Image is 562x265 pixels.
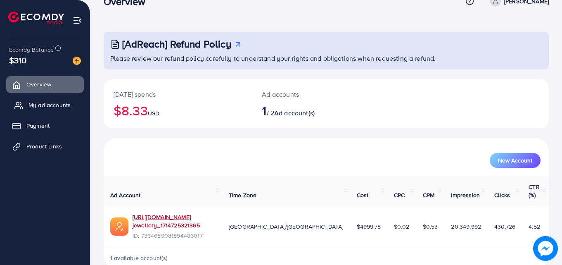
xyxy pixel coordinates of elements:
span: CPM [423,191,434,199]
img: ic-ads-acc.e4c84228.svg [110,217,128,236]
a: My ad accounts [6,97,84,113]
span: [GEOGRAPHIC_DATA]/[GEOGRAPHIC_DATA] [229,222,344,231]
span: $4999.78 [357,222,381,231]
span: Cost [357,191,369,199]
span: Clicks [494,191,510,199]
span: Time Zone [229,191,256,199]
span: $0.02 [394,222,410,231]
p: [DATE] spends [114,89,242,99]
span: Overview [26,80,51,88]
h3: [AdReach] Refund Policy [122,38,231,50]
a: Overview [6,76,84,93]
span: Ad Account [110,191,141,199]
span: 430,726 [494,222,515,231]
span: CTR (%) [529,183,539,199]
span: ID: 7364689081894486017 [133,232,216,240]
img: image [73,57,81,65]
span: 1 available account(s) [110,254,168,262]
span: Payment [26,122,50,130]
span: 1 [262,101,266,120]
img: logo [8,12,64,24]
span: My ad accounts [28,101,71,109]
span: 20,349,992 [451,222,481,231]
a: Payment [6,117,84,134]
img: image [533,236,558,261]
span: New Account [498,158,532,163]
span: Ad account(s) [274,108,315,117]
span: $0.53 [423,222,438,231]
p: Please review our refund policy carefully to understand your rights and obligations when requesti... [110,53,544,63]
span: Product Links [26,142,62,150]
span: Impression [451,191,480,199]
h2: $8.33 [114,103,242,118]
img: menu [73,16,82,25]
span: 4.52 [529,222,540,231]
p: Ad accounts [262,89,353,99]
span: Ecomdy Balance [9,45,54,54]
a: Product Links [6,138,84,155]
span: $310 [9,54,27,66]
button: New Account [490,153,541,168]
a: [URL][DOMAIN_NAME] jewellery_1714725321365 [133,213,216,230]
span: USD [148,109,159,117]
span: CPC [394,191,405,199]
h2: / 2 [262,103,353,118]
